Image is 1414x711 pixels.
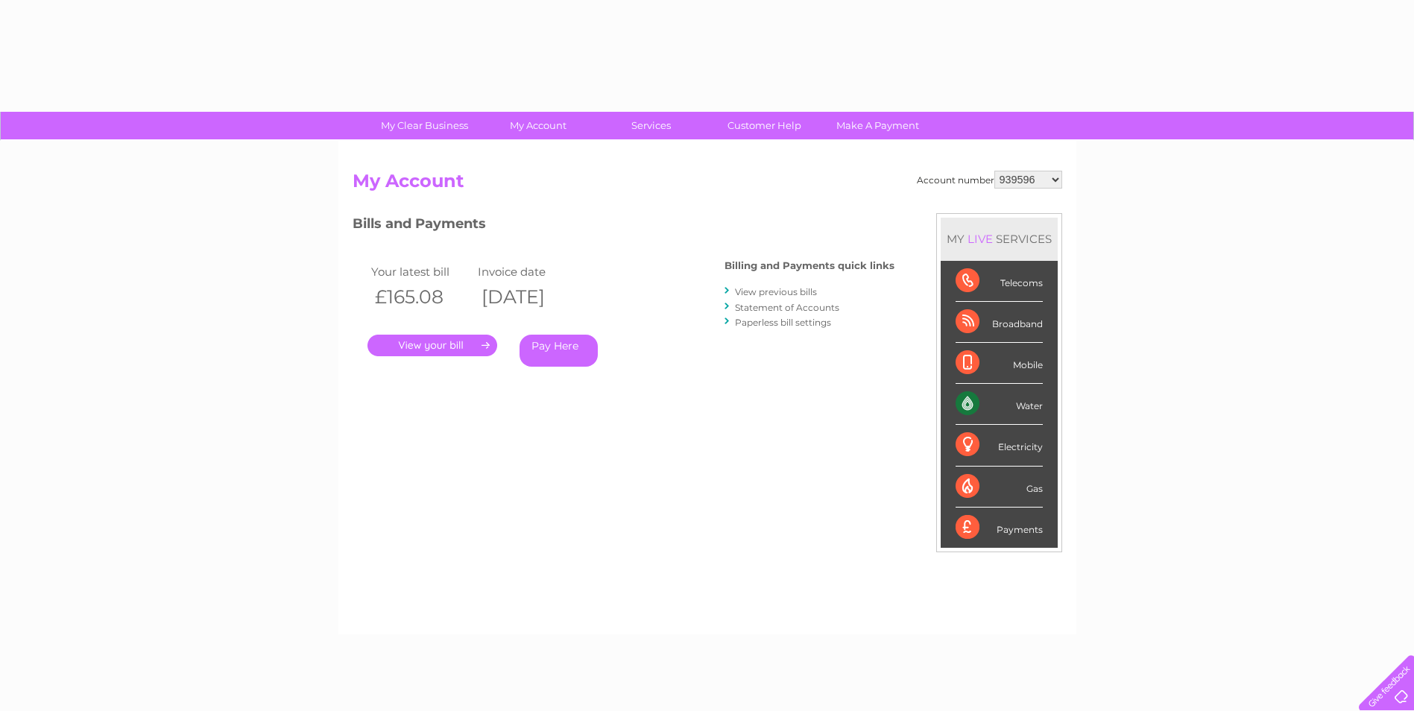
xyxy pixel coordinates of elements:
[956,508,1043,548] div: Payments
[474,262,581,282] td: Invoice date
[353,171,1062,199] h2: My Account
[956,302,1043,343] div: Broadband
[735,317,831,328] a: Paperless bill settings
[363,112,486,139] a: My Clear Business
[965,232,996,246] div: LIVE
[353,213,894,239] h3: Bills and Payments
[941,218,1058,260] div: MY SERVICES
[520,335,598,367] a: Pay Here
[367,335,497,356] a: .
[703,112,826,139] a: Customer Help
[917,171,1062,189] div: Account number
[956,261,1043,302] div: Telecoms
[735,286,817,297] a: View previous bills
[367,282,475,312] th: £165.08
[474,282,581,312] th: [DATE]
[476,112,599,139] a: My Account
[590,112,713,139] a: Services
[956,343,1043,384] div: Mobile
[735,302,839,313] a: Statement of Accounts
[956,467,1043,508] div: Gas
[956,384,1043,425] div: Water
[956,425,1043,466] div: Electricity
[816,112,939,139] a: Make A Payment
[725,260,894,271] h4: Billing and Payments quick links
[367,262,475,282] td: Your latest bill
